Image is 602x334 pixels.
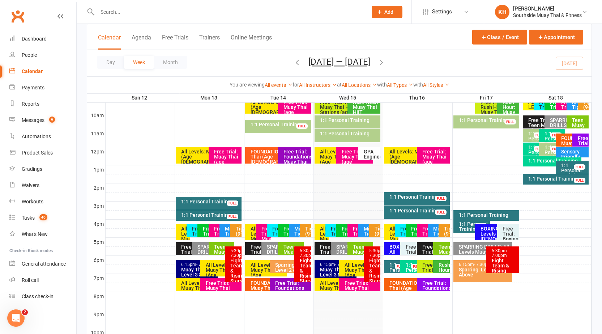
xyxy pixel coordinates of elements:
div: Dashboard [22,36,47,42]
div: All Levels: Muay Thai (Age [DEMOGRAPHIC_DATA]+) [181,149,233,164]
div: 5:30pm [491,249,518,258]
button: Month [154,56,187,69]
a: Dashboard [9,31,76,47]
div: Free Trial: Muay Thai (age [DEMOGRAPHIC_DATA]+ years) [283,100,309,125]
iframe: Intercom live chat [7,309,25,327]
div: Messages [22,117,44,123]
input: Search... [95,7,362,17]
div: FULL [550,132,562,138]
div: General attendance [22,261,66,267]
a: General attendance kiosk mode [9,256,76,272]
a: Payments [9,80,76,96]
div: Muay Thai Level 3 & Above [320,267,355,282]
div: KH [495,5,509,19]
div: Free Trial : Mighty Tigers (5-8yrs) [192,226,200,262]
div: Free Trial: Muay Thai (age [DEMOGRAPHIC_DATA]+ years) [214,149,240,174]
div: Mighty Tigers (Age [DEMOGRAPHIC_DATA]) [433,226,441,246]
div: Workouts [22,199,43,204]
div: Mighty Tigers (Age [DEMOGRAPHIC_DATA]) [572,100,580,120]
strong: with [413,82,423,88]
strong: You are viewing [230,82,265,88]
div: FULL [574,164,585,170]
div: Free Trial : Tigers (9-11yrs) [341,226,350,257]
div: All Levels: Muay Thai (Age [DEMOGRAPHIC_DATA]+) [181,226,189,257]
div: All Levels: Muay Thai (Age [DEMOGRAPHIC_DATA]+) [250,262,286,283]
div: Tigers (9-11yrs) [583,100,587,115]
div: Automations [22,134,51,139]
div: Class check-in [22,293,54,299]
div: FULL [504,119,516,124]
th: 10am [87,111,105,120]
th: 4pm [87,219,105,228]
th: Wed 15 [313,93,383,102]
span: Add [384,9,393,15]
a: Product Sales [9,145,76,161]
div: SPARRING DRILLS : ALL LEVEL Muay Thai (Age [DEMOGRAPHIC_DATA]+) [336,244,355,285]
div: Free Trial: Muay Thai (age [DEMOGRAPHIC_DATA]+ years) [422,149,448,174]
button: Online Meetings [231,34,272,50]
th: 12pm [87,147,105,156]
th: 9pm [87,310,105,319]
div: Free Trial: Teen Muay Thai (12 -16 Yrs) [422,244,441,280]
div: All Levels: Muay Thai (Age [DEMOGRAPHIC_DATA]+) [389,226,397,257]
div: Mighty Tigers (5-8) [363,226,372,246]
div: 1:1 Personal Training [561,163,587,178]
a: People [9,47,76,63]
div: FULL [411,264,423,269]
div: Calendar [22,68,43,74]
div: 1:1 Personal Training [181,212,240,217]
div: Sparring: Level 2 & Above [275,262,309,278]
div: 1:1 Personal Training [389,208,448,213]
div: FULL [227,214,238,219]
button: Agenda [132,34,151,50]
th: Fri 17 [452,93,522,102]
div: FOUNDATIONS: Muay Thai (Age [DEMOGRAPHIC_DATA]+) [561,136,580,161]
div: Free Trial: Muay Thai (age [DEMOGRAPHIC_DATA]+ years) [344,280,379,306]
div: Teen Muay Thai (12 -16 Yrs) [214,244,233,270]
div: Free Trial: Teen Muay Thai (12 -16 Yrs) [250,244,269,280]
div: Rush Hour: Muay Thai HIIT Stations: (Age [DEMOGRAPHIC_DATA]+) [438,262,448,303]
div: Sensory Friendly Tigers Muay Thai (5-11) [561,149,587,174]
th: 8pm [87,292,105,301]
div: Tigers (9-11yrs) [235,226,240,241]
div: All Levels: Muay Thai (Age [DEMOGRAPHIC_DATA]+) [320,149,350,169]
div: Free Trial: Foundations Muay Thai (age [DEMOGRAPHIC_DATA]+ years) [422,280,448,311]
div: 6:15pm [320,262,355,267]
div: Free Trial: Muay Thai (age [DEMOGRAPHIC_DATA]+ years) [353,226,361,262]
a: Class kiosk mode [9,288,76,305]
div: Southside Muay Thai & Fitness [513,12,582,18]
div: 5:30pm [369,249,379,258]
div: 1:1 Personal Training [389,194,448,199]
a: Gradings [9,161,76,177]
span: - 7:15pm [335,262,353,267]
th: Thu 16 [383,93,452,102]
th: Sat 18 [522,93,592,102]
a: Roll call [9,272,76,288]
th: Tue 14 [244,93,313,102]
a: All Locations [342,82,377,88]
span: - 7:30pm [474,262,491,267]
div: Free Trial : Tigers (9-11yrs) [283,226,291,257]
div: 1:1 Personal Training [250,122,309,127]
span: 40 [39,214,47,220]
div: Free Trial: Teen Muay Thai (12 -16 Yrs) [528,118,558,138]
div: GPA Engineering Private Group Training [363,149,379,174]
th: 2pm [87,183,105,192]
div: FULL [227,200,238,206]
span: - 7:15pm [196,262,214,267]
div: Fight Team & Rising Stars [491,258,518,278]
div: SPARRING DRILLS: All Levels Muay Thai (Age [DEMOGRAPHIC_DATA]+) [458,244,511,265]
button: Add [372,6,402,18]
a: Reports [9,96,76,112]
div: All Levels: Muay Thai (Age [DEMOGRAPHIC_DATA]+) [344,262,379,283]
span: Settings [432,4,452,20]
div: Mighty Tigers (Age [DEMOGRAPHIC_DATA]) [225,226,233,246]
strong: at [337,82,342,88]
strong: for [293,82,299,88]
div: Free Trial: Teen Muay Thai (12 -16 Yrs) [181,244,200,280]
div: Free Trial: Rush Hour: Muay Thai HIIT Stations (ag... [422,262,441,308]
div: 1:1 Personal Training [181,199,240,204]
button: Calendar [98,34,121,50]
div: Teen Muay Thai (12-16 Yrs) [438,244,448,275]
th: Sun 12 [105,93,175,102]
